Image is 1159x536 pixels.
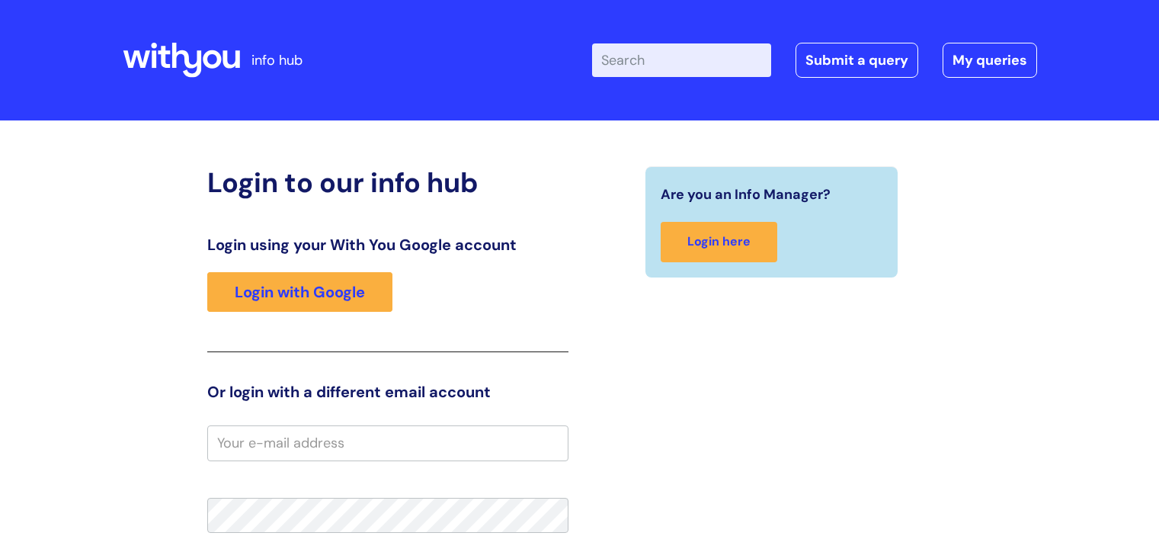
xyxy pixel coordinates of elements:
[207,166,568,199] h2: Login to our info hub
[207,272,392,312] a: Login with Google
[251,48,303,72] p: info hub
[207,425,568,461] input: Your e-mail address
[207,236,568,254] h3: Login using your With You Google account
[661,182,831,207] span: Are you an Info Manager?
[661,222,777,262] a: Login here
[796,43,918,78] a: Submit a query
[943,43,1037,78] a: My queries
[207,383,568,401] h3: Or login with a different email account
[592,43,771,77] input: Search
